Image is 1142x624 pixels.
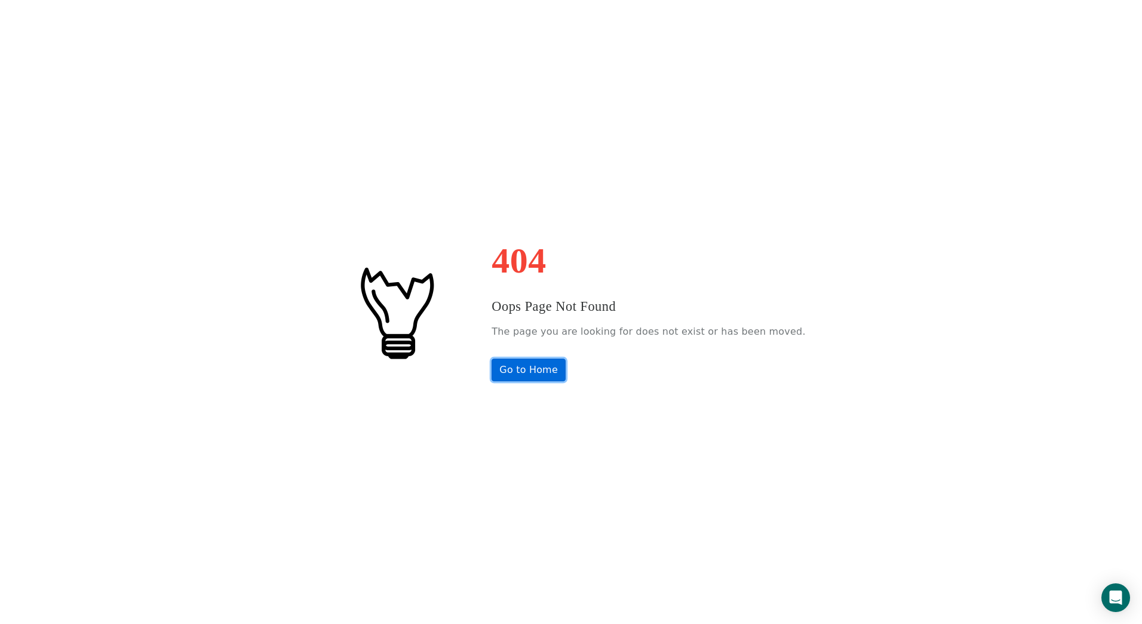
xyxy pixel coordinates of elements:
p: The page you are looking for does not exist or has been moved. [492,323,805,341]
img: # [336,252,456,372]
h3: Oops Page Not Found [492,296,805,317]
div: Open Intercom Messenger [1101,583,1130,612]
a: Go to Home [492,359,566,381]
h1: 404 [492,243,805,279]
